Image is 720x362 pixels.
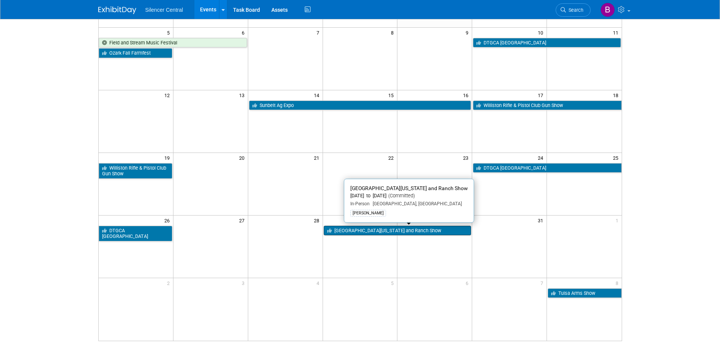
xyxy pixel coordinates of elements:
[350,193,468,199] div: [DATE] to [DATE]
[540,278,547,288] span: 7
[241,278,248,288] span: 3
[241,28,248,37] span: 6
[99,38,247,48] a: Field and Stream Music Festival
[612,28,622,37] span: 11
[615,278,622,288] span: 8
[537,28,547,37] span: 10
[99,48,172,58] a: Ozark Fall Farmfest
[313,90,323,100] span: 14
[537,216,547,225] span: 31
[166,28,173,37] span: 5
[313,216,323,225] span: 28
[548,288,621,298] a: Tulsa Arms Show
[99,226,172,241] a: DTGCA [GEOGRAPHIC_DATA]
[556,3,591,17] a: Search
[316,278,323,288] span: 4
[324,226,471,236] a: [GEOGRAPHIC_DATA][US_STATE] and Ranch Show
[462,153,472,162] span: 23
[465,278,472,288] span: 6
[386,193,415,198] span: (Committed)
[390,278,397,288] span: 5
[164,90,173,100] span: 12
[600,3,615,17] img: Billee Page
[612,153,622,162] span: 25
[99,163,172,179] a: Williston Rifle & Pistol Club Gun Show
[316,28,323,37] span: 7
[566,7,583,13] span: Search
[615,216,622,225] span: 1
[390,28,397,37] span: 8
[370,201,462,206] span: [GEOGRAPHIC_DATA], [GEOGRAPHIC_DATA]
[350,201,370,206] span: In-Person
[164,216,173,225] span: 26
[238,90,248,100] span: 13
[350,210,386,217] div: [PERSON_NAME]
[462,90,472,100] span: 16
[612,90,622,100] span: 18
[313,153,323,162] span: 21
[166,278,173,288] span: 2
[249,101,471,110] a: Sunbelt Ag Expo
[145,7,183,13] span: Silencer Central
[238,153,248,162] span: 20
[388,153,397,162] span: 22
[473,101,621,110] a: Williston Rifle & Pistol Club Gun Show
[537,153,547,162] span: 24
[164,153,173,162] span: 19
[473,163,621,173] a: DTGCA [GEOGRAPHIC_DATA]
[98,6,136,14] img: ExhibitDay
[388,90,397,100] span: 15
[465,28,472,37] span: 9
[537,90,547,100] span: 17
[473,38,621,48] a: DTGCA [GEOGRAPHIC_DATA]
[350,185,468,191] span: [GEOGRAPHIC_DATA][US_STATE] and Ranch Show
[238,216,248,225] span: 27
